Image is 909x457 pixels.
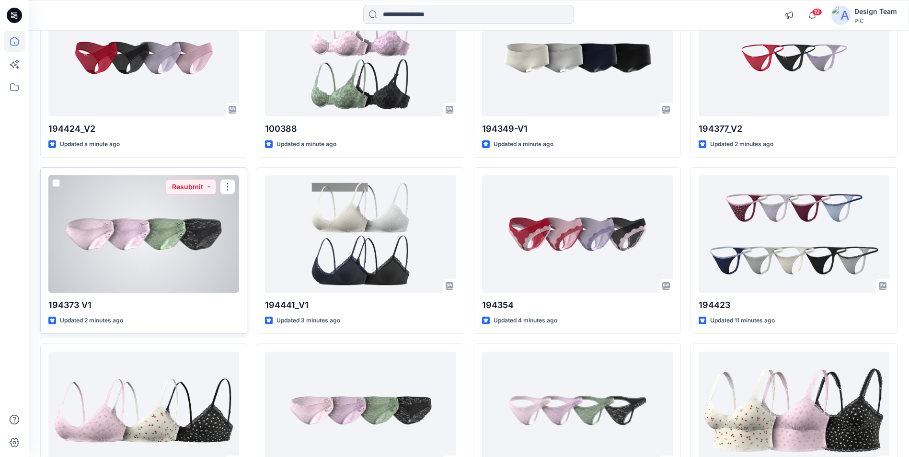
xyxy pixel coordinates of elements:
p: Updated 2 minutes ago [710,139,773,149]
p: Updated a minute ago [494,139,553,149]
p: Updated 3 minutes ago [276,316,340,326]
a: 194373 V1 [48,175,239,293]
p: Updated 4 minutes ago [494,316,557,326]
p: 194377_V2 [699,122,889,136]
p: 194354 [482,298,673,312]
p: Updated 11 minutes ago [710,316,775,326]
p: Updated a minute ago [60,139,120,149]
a: 194423 [699,175,889,293]
p: 194423 [699,298,889,312]
p: 194441_V1 [265,298,456,312]
span: 19 [812,8,822,16]
p: Updated 2 minutes ago [60,316,123,326]
p: 194424_V2 [48,122,239,136]
img: avatar [831,6,851,25]
div: Design Team [854,6,897,17]
p: Updated a minute ago [276,139,336,149]
p: 100388 [265,122,456,136]
a: 194441_V1 [265,175,456,293]
p: 194373 V1 [48,298,239,312]
a: 194354 [482,175,673,293]
div: PIC [854,17,897,24]
p: 194349-V1 [482,122,673,136]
